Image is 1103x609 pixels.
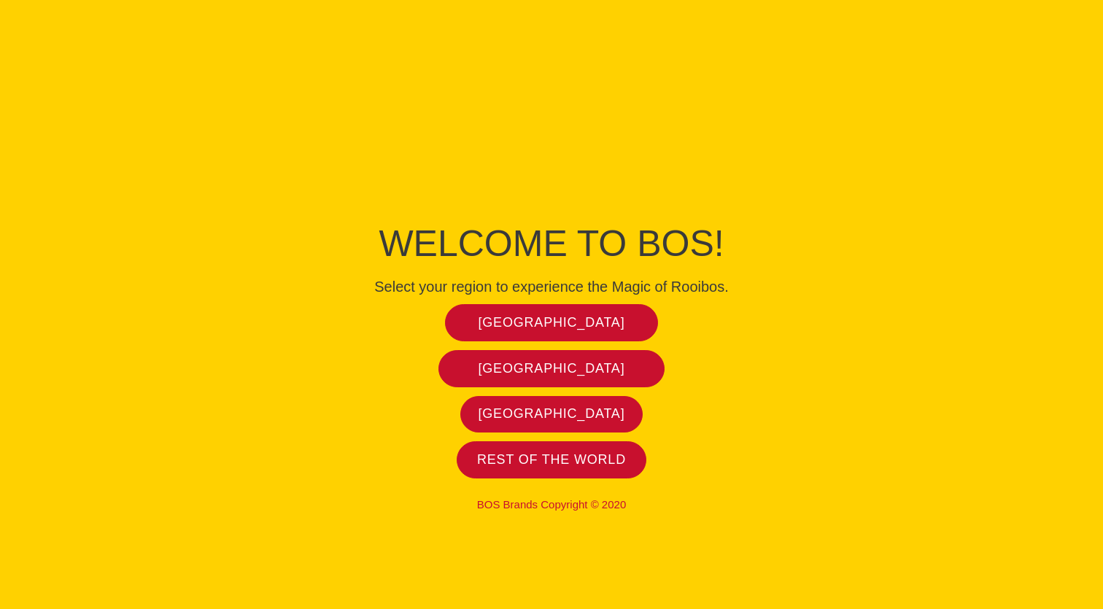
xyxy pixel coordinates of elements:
[460,396,643,433] a: [GEOGRAPHIC_DATA]
[479,406,625,422] span: [GEOGRAPHIC_DATA]
[438,350,665,387] a: [GEOGRAPHIC_DATA]
[457,441,646,478] a: Rest of the world
[479,314,625,331] span: [GEOGRAPHIC_DATA]
[223,218,880,269] h1: Welcome to BOS!
[477,451,626,468] span: Rest of the world
[445,304,659,341] a: [GEOGRAPHIC_DATA]
[223,498,880,511] p: BOS Brands Copyright © 2020
[497,93,606,202] img: Bos Brands
[479,360,625,377] span: [GEOGRAPHIC_DATA]
[223,278,880,295] h4: Select your region to experience the Magic of Rooibos.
